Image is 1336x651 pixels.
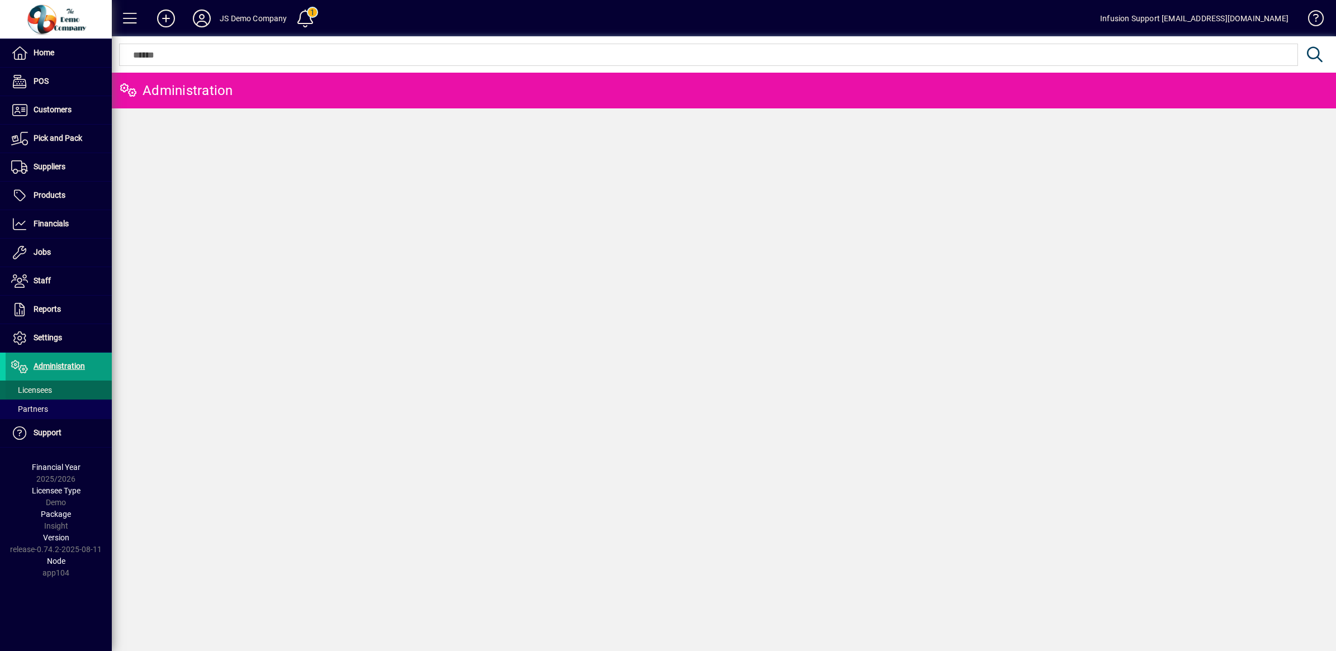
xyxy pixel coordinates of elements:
span: Settings [34,333,62,342]
span: Administration [34,362,85,370]
span: Jobs [34,248,51,256]
span: Version [43,533,69,542]
span: Home [34,48,54,57]
div: Infusion Support [EMAIL_ADDRESS][DOMAIN_NAME] [1100,9,1288,27]
button: Add [148,8,184,28]
a: Licensees [6,381,112,400]
a: Reports [6,296,112,324]
a: Financials [6,210,112,238]
span: Package [41,510,71,519]
a: Pick and Pack [6,125,112,153]
a: Products [6,182,112,210]
span: POS [34,77,49,85]
span: Node [47,557,65,566]
span: Licensee Type [32,486,80,495]
a: Support [6,419,112,447]
span: Customers [34,105,72,114]
span: Products [34,191,65,199]
div: JS Demo Company [220,9,287,27]
a: Settings [6,324,112,352]
a: Staff [6,267,112,295]
span: Financials [34,219,69,228]
span: Financial Year [32,463,80,472]
a: Suppliers [6,153,112,181]
span: Reports [34,305,61,313]
a: Partners [6,400,112,419]
span: Licensees [11,386,52,395]
span: Pick and Pack [34,134,82,142]
a: Jobs [6,239,112,267]
a: Knowledge Base [1300,2,1322,39]
span: Suppliers [34,162,65,171]
span: Partners [11,405,48,414]
div: Administration [120,82,233,99]
a: Customers [6,96,112,124]
button: Profile [184,8,220,28]
a: POS [6,68,112,96]
a: Home [6,39,112,67]
span: Support [34,428,61,437]
span: Staff [34,276,51,285]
